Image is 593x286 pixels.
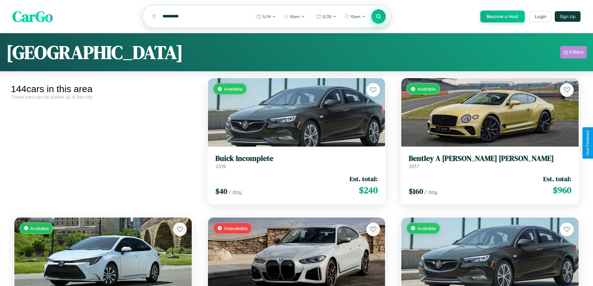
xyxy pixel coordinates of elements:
[424,189,437,195] span: / day
[341,12,369,21] button: 10am
[555,11,581,22] button: Sign Up
[417,226,436,231] span: Available
[543,174,571,183] span: Est. total:
[215,163,226,169] span: 2018
[313,12,340,21] button: 5/20
[12,6,53,27] span: CarGo
[224,226,248,231] span: Unavailable
[253,12,279,21] button: 5/14
[215,154,378,169] a: Buick Incomplete2018
[586,130,590,156] div: Give Feedback
[553,184,571,196] span: $ 960
[263,14,271,19] span: 5 / 14
[409,154,571,163] h3: Bentley A [PERSON_NAME] [PERSON_NAME]
[409,163,419,169] span: 2017
[350,174,378,183] span: Est. total:
[6,40,183,65] h1: [GEOGRAPHIC_DATA]
[409,154,571,169] a: Bentley A [PERSON_NAME] [PERSON_NAME]2017
[480,11,525,22] button: Become a Host
[560,46,587,59] button: Filters
[215,186,227,196] span: $ 40
[322,14,332,19] span: 5 / 20
[228,189,242,195] span: / day
[224,86,242,91] span: Available
[409,186,423,196] span: $ 160
[215,154,378,163] h3: Buick Incomplete
[569,49,584,55] div: Filters
[529,11,552,22] button: Login
[350,14,360,19] span: 10am
[359,184,378,196] span: $ 240
[289,14,300,19] span: 10am
[31,226,49,231] span: Available
[280,12,308,21] button: 10am
[11,94,195,100] div: These cars can be picked up in this city.
[11,84,195,94] div: 144 cars in this area
[417,86,436,91] span: Available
